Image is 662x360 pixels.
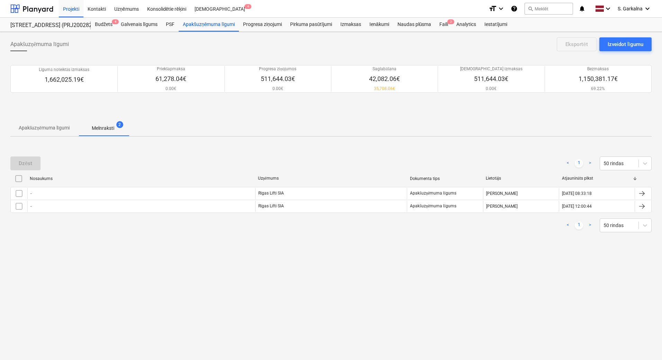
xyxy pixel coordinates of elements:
div: Lietotājs [486,176,556,181]
span: 2 [116,121,123,128]
button: Meklēt [525,3,573,15]
a: Previous page [564,221,572,229]
p: 69.22% [579,86,618,92]
p: 42,082.06€ [369,75,400,83]
a: Pirkuma pasūtījumi [286,18,336,31]
i: keyboard_arrow_down [497,4,505,13]
div: [DATE] 08:33:18 [562,191,592,196]
a: Naudas plūsma [393,18,436,31]
button: Izveidot līgumu [599,37,652,51]
span: 4 [112,19,119,24]
a: Ienākumi [365,18,393,31]
p: 1,662,025.19€ [39,75,89,84]
i: notifications [579,4,585,13]
a: Faili2 [435,18,452,31]
div: [PERSON_NAME] [483,201,559,212]
a: Apakšuzņēmuma līgumi [179,18,239,31]
a: Izmaksas [336,18,365,31]
a: Analytics [452,18,480,31]
p: Melnraksti [92,125,114,132]
div: [DATE] 12:00:44 [562,204,592,209]
i: keyboard_arrow_down [604,4,612,13]
p: 511,644.03€ [460,75,522,83]
div: - [30,191,32,196]
div: Rīgas Lifti SIA [255,188,407,199]
span: search [528,6,533,11]
div: Rīgas Lifti SIA [255,201,407,212]
a: Page 1 is your current page [575,159,583,168]
div: Izveidot līgumu [608,40,643,49]
p: 511,644.03€ [259,75,296,83]
p: 0.00€ [259,86,296,92]
div: Dokumenta tips [410,176,481,181]
div: [PERSON_NAME] [483,188,559,199]
p: [DEMOGRAPHIC_DATA] izmaksas [460,66,522,72]
p: 0.00€ [155,86,186,92]
span: 4 [244,4,251,9]
a: Page 1 is your current page [575,221,583,229]
p: 1,150,381.17€ [579,75,618,83]
p: 0.00€ [460,86,522,92]
i: Zināšanu pamats [511,4,518,13]
div: [STREET_ADDRESS] (PRJ2002826) 2601978 [10,22,82,29]
div: Atjaunināts plkst [562,176,633,181]
div: Uzņēmums [258,176,404,181]
a: Budžets4 [91,18,117,31]
span: S. Garkalna [618,6,643,11]
p: 35,708.06€ [369,86,400,92]
a: PSF [162,18,179,31]
div: Nosaukums [30,176,252,181]
p: Saglabāšana [369,66,400,72]
a: Next page [586,221,594,229]
p: Progresa ziņojumos [259,66,296,72]
i: format_size [489,4,497,13]
span: 2 [447,19,454,24]
p: Līgumā noteiktās izmaksas [39,67,89,73]
a: Previous page [564,159,572,168]
span: Apakšuzņēmuma līgumi [10,40,69,48]
p: 61,278.04€ [155,75,186,83]
div: Apakšuzņēmuma līgums [410,204,456,209]
p: Priekšapmaksa [155,66,186,72]
div: Budžets [91,18,117,31]
i: keyboard_arrow_down [643,4,652,13]
div: Apakšuzņēmuma līgums [410,191,456,196]
a: Next page [586,159,594,168]
div: - [30,204,32,209]
a: Iestatījumi [480,18,511,31]
p: Bezmaksas [579,66,618,72]
a: Progresa ziņojumi [239,18,286,31]
div: Faili [435,18,452,31]
p: Apakšuzņēmuma līgumi [19,124,70,132]
iframe: Chat Widget [627,327,662,360]
a: Galvenais līgums [117,18,162,31]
